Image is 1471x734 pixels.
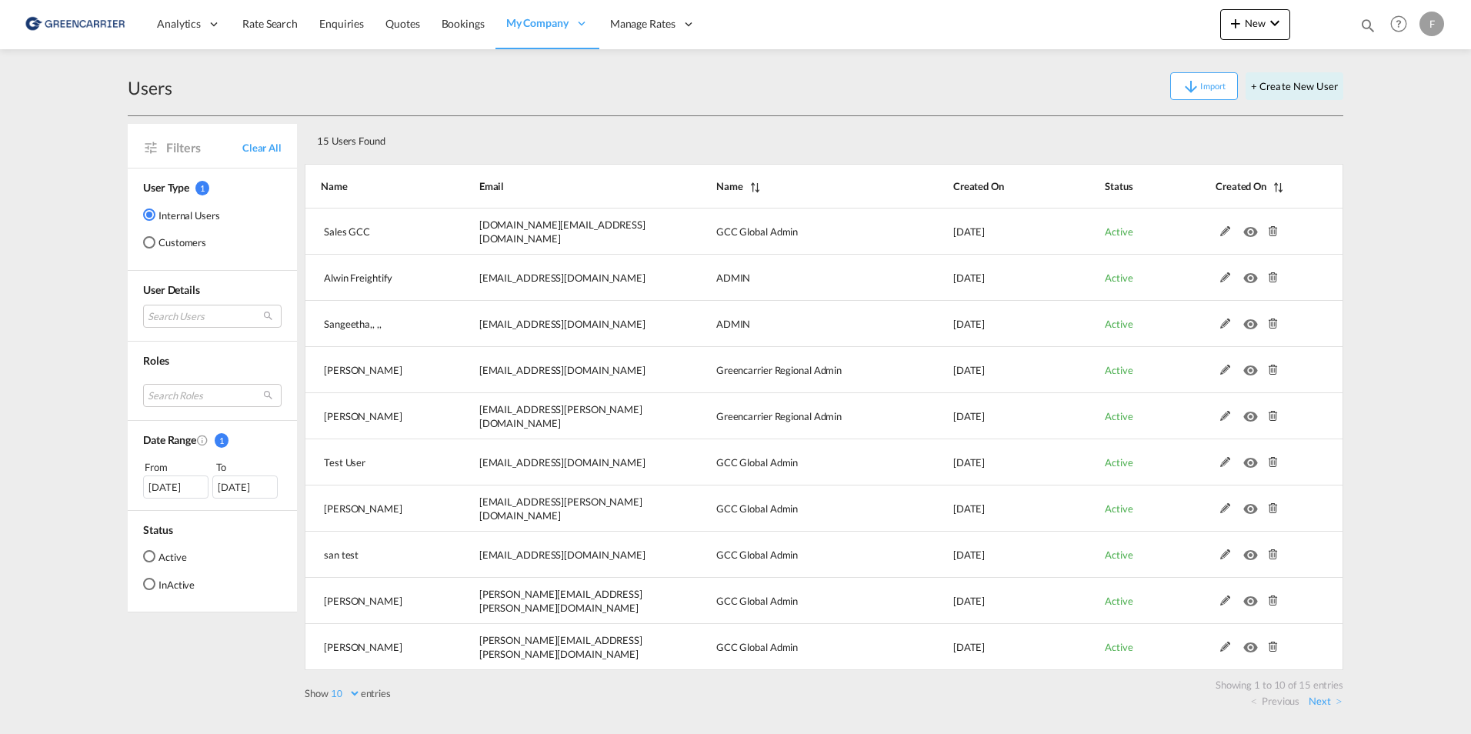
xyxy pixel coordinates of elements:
[1243,592,1263,602] md-icon: icon-eye
[324,502,402,515] span: [PERSON_NAME]
[324,272,392,284] span: Alwin Freightify
[312,670,1343,692] div: Showing 1 to 10 of 15 entries
[324,595,402,607] span: [PERSON_NAME]
[324,410,402,422] span: [PERSON_NAME]
[678,578,915,624] td: GCC Global Admin
[678,164,915,209] th: Role
[128,75,172,100] div: Users
[143,181,189,194] span: User Type
[915,164,1066,209] th: Created On
[915,301,1066,347] td: 2025-08-05
[1170,72,1238,100] button: icon-arrow-downImport
[716,410,842,422] span: Greencarrier Regional Admin
[305,393,441,439] td: Ondrej Zelenka
[716,549,798,561] span: GCC Global Admin
[953,641,985,653] span: [DATE]
[479,403,642,429] span: [EMAIL_ADDRESS][PERSON_NAME][DOMAIN_NAME]
[143,433,196,446] span: Date Range
[953,456,985,469] span: [DATE]
[1243,222,1263,233] md-icon: icon-eye
[441,301,678,347] td: sangeetha@gmail.com
[441,578,678,624] td: andrea.cianfarani@greencarrier.com
[305,301,441,347] td: Sangeetha,, ,,
[441,485,678,532] td: mads.hendriksen@greencarrier.com
[324,641,402,653] span: [PERSON_NAME]
[23,7,127,42] img: 8cf206808afe11efa76fcd1e3d746489.png
[1246,72,1343,100] button: + Create New User
[441,209,678,255] td: sales.gcc.de@greencarrier.com
[385,17,419,30] span: Quotes
[1243,545,1263,556] md-icon: icon-eye
[242,17,298,30] span: Rate Search
[324,318,382,330] span: Sangeetha,, ,,
[1105,225,1132,238] span: Active
[305,532,441,578] td: san test
[1419,12,1444,36] div: F
[442,17,485,30] span: Bookings
[506,15,569,31] span: My Company
[953,225,985,238] span: [DATE]
[678,347,915,393] td: Greencarrier Regional Admin
[441,164,678,209] th: Email
[716,456,798,469] span: GCC Global Admin
[215,459,282,475] div: To
[1226,14,1245,32] md-icon: icon-plus 400-fg
[1105,318,1132,330] span: Active
[305,624,441,670] td: Nicolas Myrén
[143,523,172,536] span: Status
[678,209,915,255] td: GCC Global Admin
[305,209,441,255] td: Sales GCC
[953,318,985,330] span: [DATE]
[1105,272,1132,284] span: Active
[479,364,645,376] span: [EMAIL_ADDRESS][DOMAIN_NAME]
[1243,407,1263,418] md-icon: icon-eye
[143,459,211,475] div: From
[953,502,985,515] span: [DATE]
[1386,11,1419,38] div: Help
[1359,17,1376,40] div: icon-magnify
[953,272,985,284] span: [DATE]
[479,318,645,330] span: [EMAIL_ADDRESS][DOMAIN_NAME]
[311,122,1235,154] div: 15 Users Found
[1243,638,1263,649] md-icon: icon-eye
[143,576,195,592] md-radio-button: InActive
[1359,17,1376,34] md-icon: icon-magnify
[716,595,798,607] span: GCC Global Admin
[441,347,678,393] td: blazej.wiloch@greencarrier.com
[319,17,364,30] span: Enquiries
[305,686,391,700] label: Show entries
[143,475,208,499] div: [DATE]
[1309,694,1342,708] a: Next
[212,475,278,499] div: [DATE]
[479,549,645,561] span: [EMAIL_ADDRESS][DOMAIN_NAME]
[953,364,985,376] span: [DATE]
[479,219,645,245] span: [DOMAIN_NAME][EMAIL_ADDRESS][DOMAIN_NAME]
[305,255,441,301] td: Alwin Freightify
[1386,11,1412,37] span: Help
[678,255,915,301] td: ADMIN
[479,634,642,660] span: [PERSON_NAME][EMAIL_ADDRESS][PERSON_NAME][DOMAIN_NAME]
[610,16,675,32] span: Manage Rates
[242,141,282,155] span: Clear All
[915,255,1066,301] td: 2025-08-05
[716,502,798,515] span: GCC Global Admin
[1266,14,1284,32] md-icon: icon-chevron-down
[1243,315,1263,325] md-icon: icon-eye
[678,301,915,347] td: ADMIN
[1251,694,1299,708] a: Previous
[1066,164,1177,209] th: Status
[1105,456,1132,469] span: Active
[324,456,365,469] span: Test User
[915,347,1066,393] td: 2025-07-29
[1226,17,1284,29] span: New
[324,225,370,238] span: Sales GCC
[1243,361,1263,372] md-icon: icon-eye
[953,595,985,607] span: [DATE]
[678,532,915,578] td: GCC Global Admin
[479,272,645,284] span: [EMAIL_ADDRESS][DOMAIN_NAME]
[716,272,751,284] span: ADMIN
[143,207,220,222] md-radio-button: Internal Users
[441,255,678,301] td: alwinregan.a@freightfy.com
[1105,549,1132,561] span: Active
[1105,410,1132,422] span: Active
